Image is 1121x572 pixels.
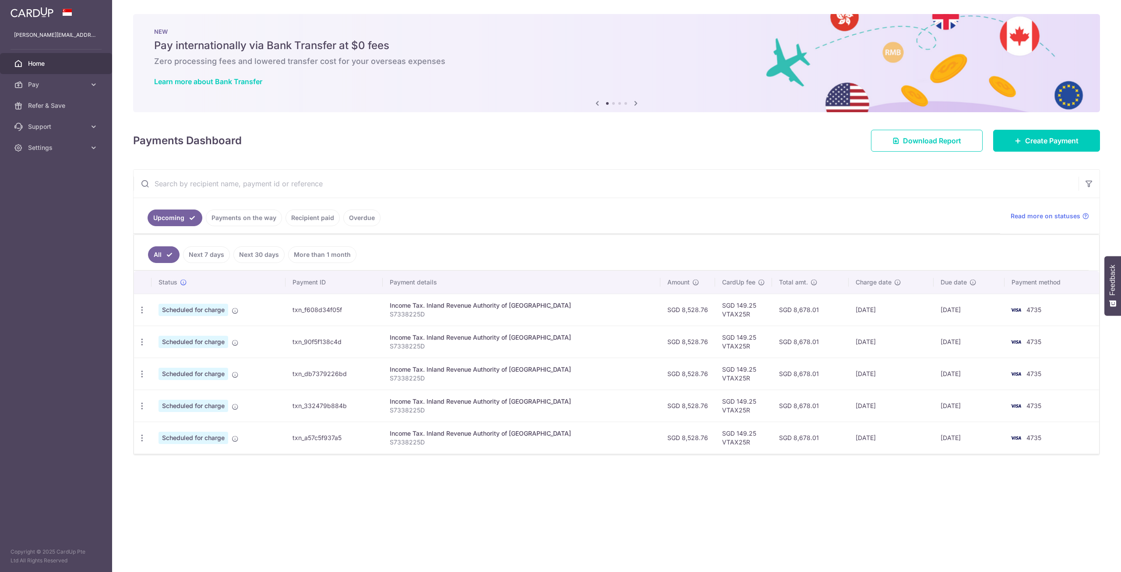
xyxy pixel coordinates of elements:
td: SGD 8,528.76 [660,358,715,390]
span: 4735 [1026,338,1041,345]
a: Recipient paid [286,210,340,226]
td: [DATE] [934,294,1005,326]
th: Payment method [1005,271,1099,294]
td: SGD 149.25 VTAX25R [715,422,772,454]
p: S7338225D [390,342,653,351]
td: [DATE] [934,422,1005,454]
a: Read more on statuses [1011,212,1089,220]
th: Payment details [383,271,660,294]
span: Create Payment [1025,135,1079,146]
td: SGD 8,528.76 [660,294,715,326]
td: txn_90f5f138c4d [286,326,383,358]
span: Status [159,278,177,287]
td: SGD 8,678.01 [772,326,849,358]
th: Payment ID [286,271,383,294]
span: Pay [28,80,86,89]
td: SGD 149.25 VTAX25R [715,326,772,358]
span: Support [28,122,86,131]
span: Scheduled for charge [159,336,228,348]
td: SGD 149.25 VTAX25R [715,358,772,390]
img: Bank Card [1007,369,1025,379]
img: Bank Card [1007,433,1025,443]
span: Download Report [903,135,961,146]
a: Create Payment [993,130,1100,152]
h4: Payments Dashboard [133,133,242,149]
td: txn_332479b884b [286,390,383,422]
span: Due date [941,278,967,287]
td: txn_db7379226bd [286,358,383,390]
a: Overdue [343,210,381,226]
td: SGD 8,678.01 [772,358,849,390]
input: Search by recipient name, payment id or reference [134,170,1079,198]
img: Bank Card [1007,337,1025,347]
span: 4735 [1026,402,1041,409]
span: Scheduled for charge [159,432,228,444]
p: S7338225D [390,374,653,383]
td: [DATE] [849,326,933,358]
a: Learn more about Bank Transfer [154,77,262,86]
td: [DATE] [934,326,1005,358]
td: txn_a57c5f937a5 [286,422,383,454]
div: Income Tax. Inland Revenue Authority of [GEOGRAPHIC_DATA] [390,333,653,342]
span: Scheduled for charge [159,400,228,412]
span: Settings [28,143,86,152]
a: Upcoming [148,210,202,226]
td: [DATE] [849,294,933,326]
td: [DATE] [849,390,933,422]
p: S7338225D [390,406,653,415]
p: [PERSON_NAME][EMAIL_ADDRESS][PERSON_NAME][DOMAIN_NAME] [14,31,98,39]
div: Income Tax. Inland Revenue Authority of [GEOGRAPHIC_DATA] [390,301,653,310]
p: S7338225D [390,310,653,319]
td: SGD 8,678.01 [772,390,849,422]
td: SGD 149.25 VTAX25R [715,294,772,326]
span: Refer & Save [28,101,86,110]
td: txn_f608d34f05f [286,294,383,326]
h6: Zero processing fees and lowered transfer cost for your overseas expenses [154,56,1079,67]
td: SGD 149.25 VTAX25R [715,390,772,422]
div: Income Tax. Inland Revenue Authority of [GEOGRAPHIC_DATA] [390,429,653,438]
td: SGD 8,528.76 [660,422,715,454]
span: Scheduled for charge [159,368,228,380]
a: Download Report [871,130,983,152]
span: Read more on statuses [1011,212,1080,220]
td: [DATE] [934,390,1005,422]
a: All [148,246,180,263]
td: SGD 8,678.01 [772,294,849,326]
img: Bank Card [1007,305,1025,315]
img: Bank transfer banner [133,14,1100,112]
td: SGD 8,528.76 [660,326,715,358]
span: Amount [667,278,690,287]
span: 4735 [1026,434,1041,441]
button: Feedback - Show survey [1104,256,1121,316]
td: SGD 8,678.01 [772,422,849,454]
span: Home [28,59,86,68]
span: Scheduled for charge [159,304,228,316]
img: CardUp [11,7,53,18]
a: Payments on the way [206,210,282,226]
span: Total amt. [779,278,808,287]
div: Income Tax. Inland Revenue Authority of [GEOGRAPHIC_DATA] [390,365,653,374]
td: [DATE] [934,358,1005,390]
span: Charge date [856,278,892,287]
p: NEW [154,28,1079,35]
span: 4735 [1026,306,1041,313]
img: Bank Card [1007,401,1025,411]
a: Next 30 days [233,246,285,263]
div: Income Tax. Inland Revenue Authority of [GEOGRAPHIC_DATA] [390,397,653,406]
td: [DATE] [849,358,933,390]
a: More than 1 month [288,246,356,263]
a: Next 7 days [183,246,230,263]
h5: Pay internationally via Bank Transfer at $0 fees [154,39,1079,53]
span: 4735 [1026,370,1041,377]
td: [DATE] [849,422,933,454]
p: S7338225D [390,438,653,447]
td: SGD 8,528.76 [660,390,715,422]
span: Feedback [1109,265,1117,295]
span: CardUp fee [722,278,755,287]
